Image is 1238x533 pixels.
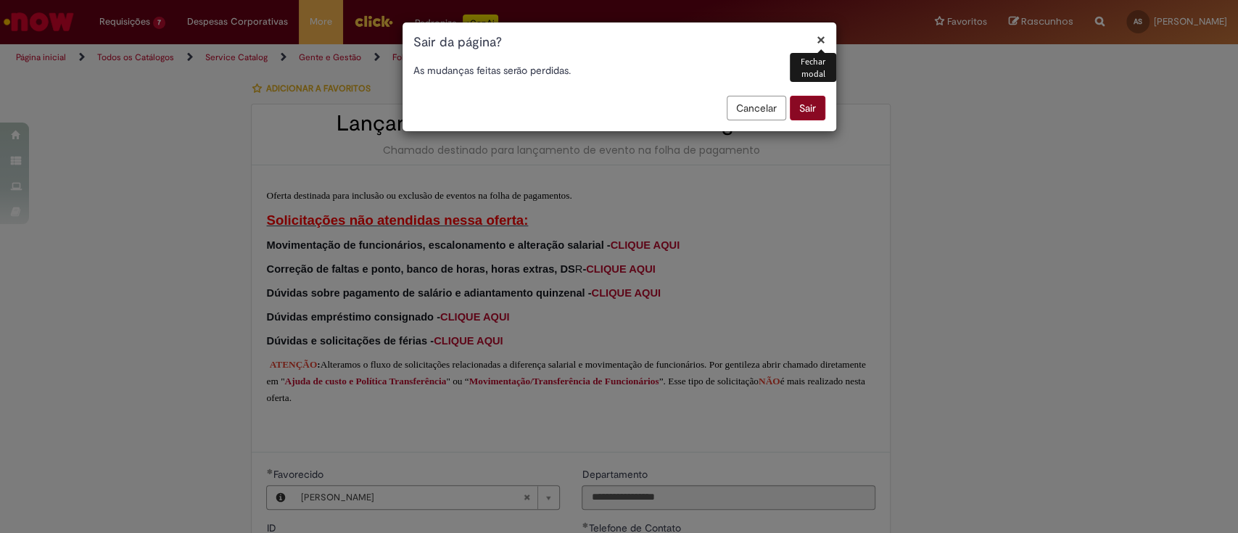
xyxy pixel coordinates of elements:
h1: Sair da página? [413,33,825,52]
div: Fechar modal [790,53,835,82]
p: As mudanças feitas serão perdidas. [413,63,825,78]
button: Cancelar [727,96,786,120]
button: Fechar modal [817,32,825,47]
button: Sair [790,96,825,120]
